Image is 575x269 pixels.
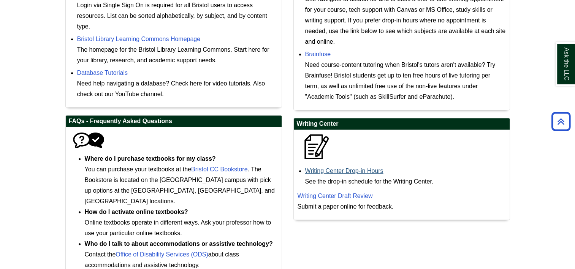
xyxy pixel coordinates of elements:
a: Writing Center Draft Review [298,193,373,199]
span: Contact the about class accommodations and assistive technology. [85,241,273,268]
span: Online textbooks operate in different ways. Ask your professor how to use your particular online ... [85,209,271,236]
div: The homepage for the Bristol Library Learning Commons. Start here for your library, research, and... [77,44,278,66]
div: Need help navigating a database? Check here for video tutorials. Also check out our YouTube channel. [77,78,278,100]
h2: Writing Center [294,118,510,130]
p: Submit a paper online for feedback. [298,191,506,212]
a: Brainfuse [305,51,331,57]
h2: FAQs - Frequently Asked Questions [66,116,282,127]
a: Bristol CC Bookstore [191,166,248,172]
a: Bristol Library Learning Commons Homepage [77,36,201,42]
a: Writing Center Drop-in Hours [305,168,383,174]
a: Back to Top [549,116,573,127]
span: You can purchase your textbooks at the . The Bookstore is located on the [GEOGRAPHIC_DATA] campus... [85,155,275,204]
a: Database Tutorials [77,70,128,76]
strong: Where do I purchase textbooks for my class? [85,155,216,162]
strong: Who do I talk to about accommodations or assistive technology? [85,241,273,247]
div: See the drop-in schedule for the Writing Center. [305,176,506,187]
div: Need course-content tutoring when Bristol's tutors aren't available? Try Brainfuse! Bristol stude... [305,60,506,102]
a: Office of Disability Services (ODS) [116,251,208,258]
strong: How do I activate online textbooks? [85,209,188,215]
